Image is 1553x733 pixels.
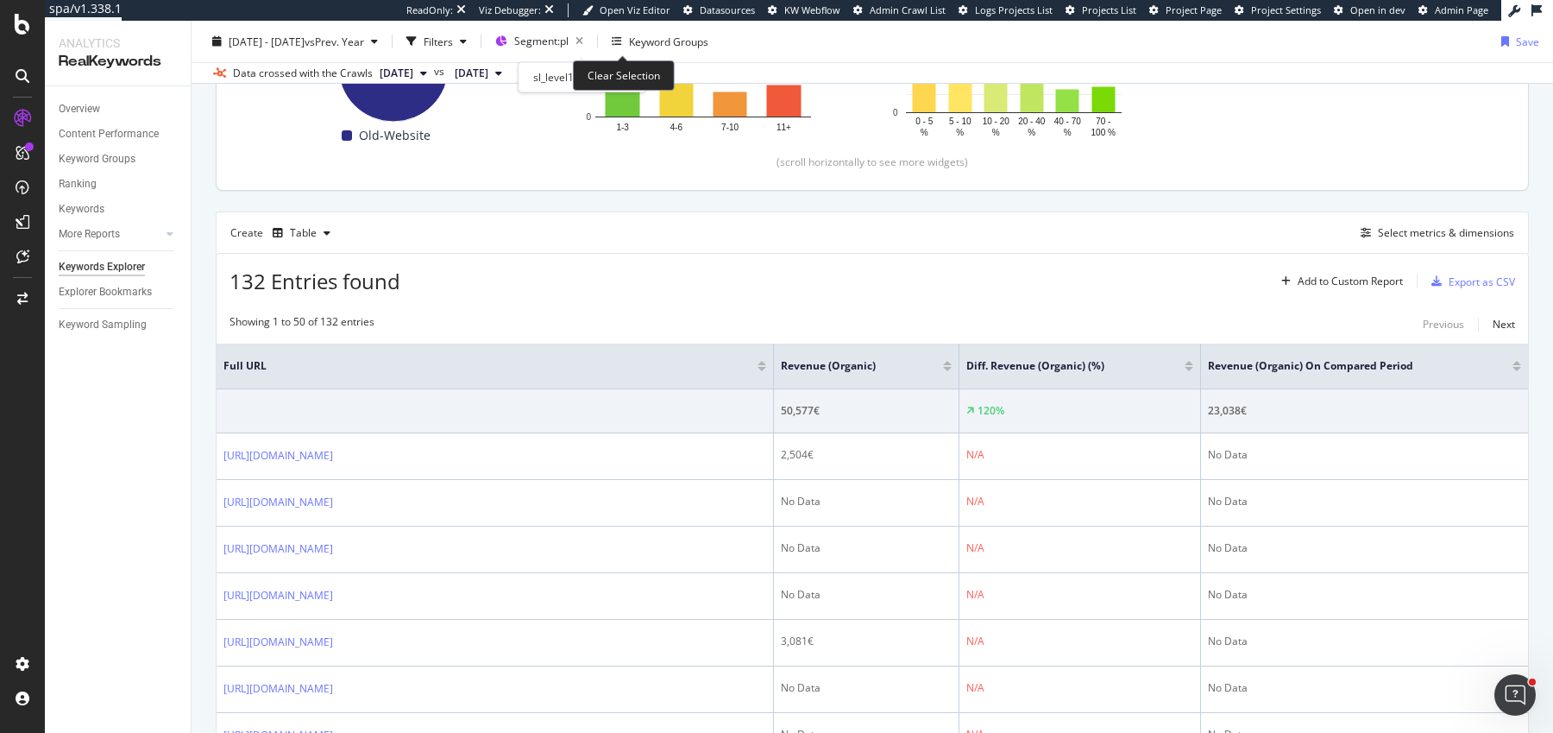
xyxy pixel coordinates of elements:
[59,258,145,276] div: Keywords Explorer
[1423,317,1464,332] div: Previous
[373,63,434,84] button: [DATE]
[700,3,755,16] span: Datasources
[781,358,917,374] span: Revenue (Organic)
[59,150,179,168] a: Keyword Groups
[223,447,333,464] a: [URL][DOMAIN_NAME]
[205,28,385,55] button: [DATE] - [DATE]vsPrev. Year
[229,314,374,335] div: Showing 1 to 50 of 132 entries
[434,64,448,79] span: vs
[229,34,305,48] span: [DATE] - [DATE]
[893,108,898,117] text: 0
[1208,634,1521,649] div: No Data
[1096,117,1110,126] text: 70 -
[921,128,928,137] text: %
[1298,276,1403,287] div: Add to Custom Report
[424,34,453,48] div: Filters
[1054,117,1082,126] text: 40 - 70
[992,128,1000,137] text: %
[1208,540,1521,556] div: No Data
[1066,3,1136,17] a: Projects List
[582,3,670,17] a: Open Viz Editor
[721,123,739,132] text: 7-10
[59,35,177,52] div: Analytics
[59,258,179,276] a: Keywords Explorer
[781,680,952,696] div: No Data
[1251,3,1321,16] span: Project Settings
[1208,403,1521,419] div: 23,038€
[870,3,946,16] span: Admin Crawl List
[784,3,840,16] span: KW Webflow
[966,634,984,649] div: N/A
[223,680,333,698] a: [URL][DOMAIN_NAME]
[959,3,1053,17] a: Logs Projects List
[1208,447,1521,463] div: No Data
[223,587,333,604] a: [URL][DOMAIN_NAME]
[1091,128,1116,137] text: 100 %
[359,125,431,146] span: Old-Website
[59,52,177,72] div: RealKeywords
[978,403,1004,419] div: 120%
[1082,3,1136,16] span: Projects List
[975,3,1053,16] span: Logs Projects List
[237,155,1507,169] div: (scroll horizontally to see more widgets)
[1274,268,1403,295] button: Add to Custom Report
[1494,28,1539,55] button: Save
[380,66,413,81] span: 2025 Sep. 30th
[966,447,984,463] div: N/A
[768,3,840,17] a: KW Webflow
[229,267,400,295] span: 132 Entries found
[1378,225,1514,240] div: Select metrics & dimensions
[1208,680,1521,696] div: No Data
[1208,358,1487,374] span: Revenue (Organic) On Compared Period
[59,316,147,334] div: Keyword Sampling
[488,28,590,55] button: Segment:pl
[59,200,104,218] div: Keywords
[223,494,333,511] a: [URL][DOMAIN_NAME]
[59,316,179,334] a: Keyword Sampling
[966,680,984,696] div: N/A
[616,123,629,132] text: 1-3
[266,219,337,247] button: Table
[781,403,952,419] div: 50,577€
[59,150,135,168] div: Keyword Groups
[305,34,364,48] span: vs Prev. Year
[781,587,952,603] div: No Data
[949,117,971,126] text: 5 - 10
[233,66,373,81] div: Data crossed with the Crawls
[59,225,120,243] div: More Reports
[586,112,591,122] text: 0
[683,3,755,17] a: Datasources
[781,634,952,649] div: 3,081€
[600,3,670,16] span: Open Viz Editor
[1208,587,1521,603] div: No Data
[223,358,732,374] span: Full URL
[1435,3,1488,16] span: Admin Page
[399,28,474,55] button: Filters
[1493,314,1515,335] button: Next
[1449,275,1515,289] div: Export as CSV
[983,117,1010,126] text: 10 - 20
[1334,3,1405,17] a: Open in dev
[1028,128,1035,137] text: %
[853,3,946,17] a: Admin Crawl List
[1516,34,1539,48] div: Save
[1424,268,1515,295] button: Export as CSV
[1018,117,1046,126] text: 20 - 40
[1064,128,1072,137] text: %
[59,100,179,118] a: Overview
[223,540,333,558] a: [URL][DOMAIN_NAME]
[455,66,488,81] span: 2024 Jun. 23rd
[781,447,952,463] div: 2,504€
[1493,317,1515,332] div: Next
[59,175,179,193] a: Ranking
[514,34,569,48] span: Segment: pl
[781,494,952,509] div: No Data
[670,123,683,132] text: 4-6
[533,70,612,85] span: sl_level1_folders
[1418,3,1488,17] a: Admin Page
[1235,3,1321,17] a: Project Settings
[448,63,509,84] button: [DATE]
[59,283,179,301] a: Explorer Bookmarks
[1350,3,1405,16] span: Open in dev
[966,358,1159,374] span: Diff. Revenue (Organic) (%)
